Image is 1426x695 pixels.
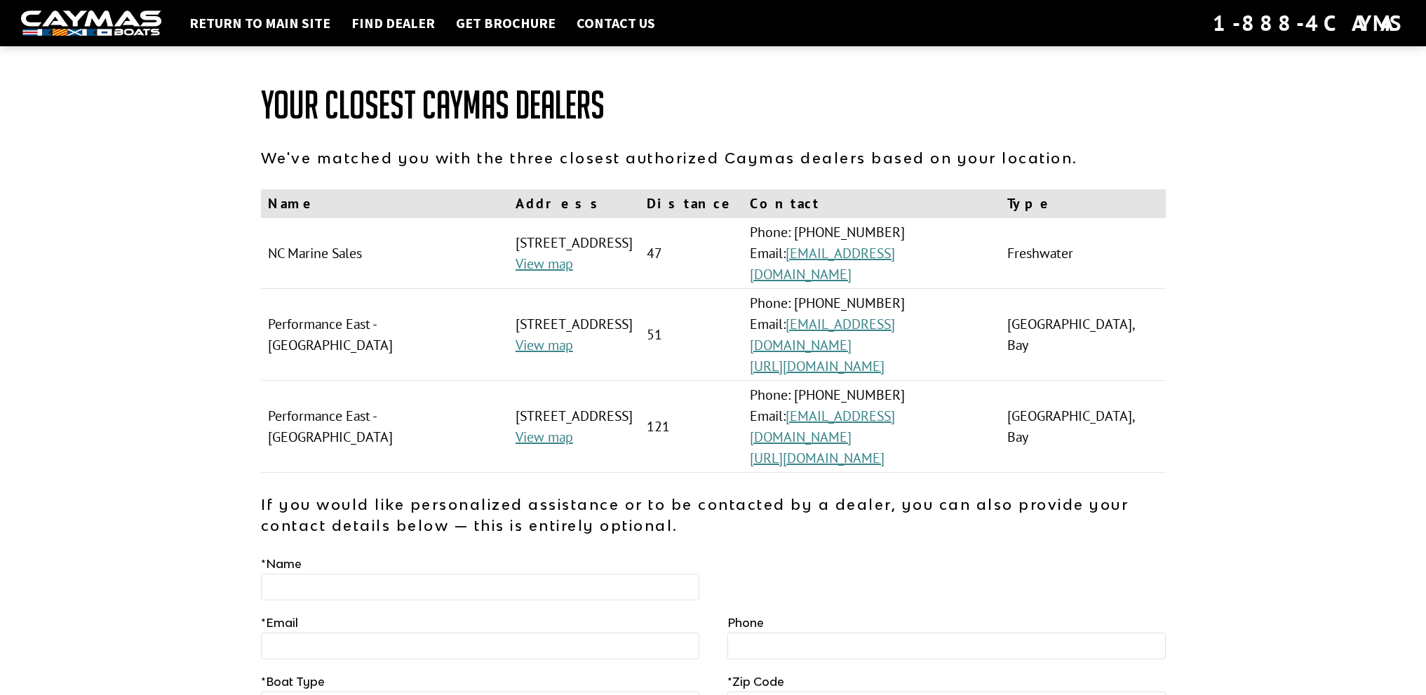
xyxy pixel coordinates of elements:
td: 51 [640,289,743,381]
label: Boat Type [261,673,325,690]
td: Performance East - [GEOGRAPHIC_DATA] [261,381,509,473]
td: 47 [640,218,743,289]
td: [STREET_ADDRESS] [509,218,640,289]
p: We've matched you with the three closest authorized Caymas dealers based on your location. [261,147,1166,168]
p: If you would like personalized assistance or to be contacted by a dealer, you can also provide yo... [261,494,1166,536]
td: Phone: [PHONE_NUMBER] Email: [743,381,1001,473]
th: Distance [640,189,743,218]
a: Find Dealer [344,14,442,32]
td: [GEOGRAPHIC_DATA], Bay [1000,381,1165,473]
label: Phone [727,614,764,631]
a: View map [516,336,573,354]
th: Address [509,189,640,218]
td: Freshwater [1000,218,1165,289]
a: [URL][DOMAIN_NAME] [750,357,884,375]
a: [EMAIL_ADDRESS][DOMAIN_NAME] [750,315,895,354]
a: View map [516,428,573,446]
th: Type [1000,189,1165,218]
label: Zip Code [727,673,784,690]
td: [GEOGRAPHIC_DATA], Bay [1000,289,1165,381]
th: Name [261,189,509,218]
img: white-logo-c9c8dbefe5ff5ceceb0f0178aa75bf4bb51f6bca0971e226c86eb53dfe498488.png [21,11,161,36]
td: 121 [640,381,743,473]
a: Return to main site [182,14,337,32]
a: View map [516,255,573,273]
a: Get Brochure [449,14,563,32]
h1: Your Closest Caymas Dealers [261,84,1166,126]
td: [STREET_ADDRESS] [509,381,640,473]
a: [URL][DOMAIN_NAME] [750,449,884,467]
td: Phone: [PHONE_NUMBER] Email: [743,218,1001,289]
div: 1-888-4CAYMAS [1213,8,1405,39]
td: Performance East - [GEOGRAPHIC_DATA] [261,289,509,381]
a: [EMAIL_ADDRESS][DOMAIN_NAME] [750,407,895,446]
td: [STREET_ADDRESS] [509,289,640,381]
td: Phone: [PHONE_NUMBER] Email: [743,289,1001,381]
a: Contact Us [570,14,662,32]
a: [EMAIL_ADDRESS][DOMAIN_NAME] [750,244,895,283]
th: Contact [743,189,1001,218]
td: NC Marine Sales [261,218,509,289]
label: Email [261,614,298,631]
label: Name [261,555,302,572]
